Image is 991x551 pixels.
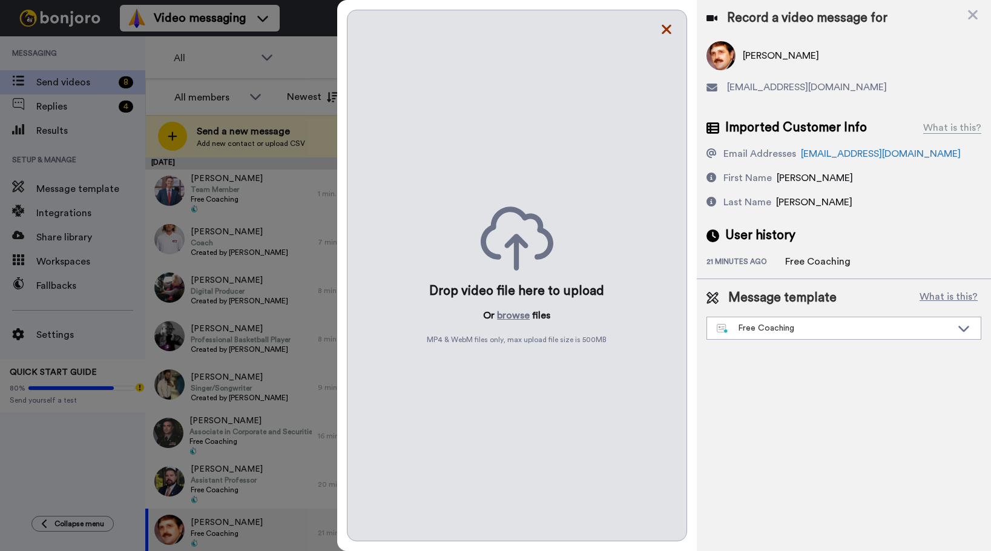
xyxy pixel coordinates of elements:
button: browse [497,308,530,323]
span: MP4 & WebM files only, max upload file size is 500 MB [427,335,607,345]
span: User history [725,226,795,245]
div: Last Name [723,195,771,210]
p: Or files [483,308,550,323]
img: nextgen-template.svg [717,324,728,334]
a: [EMAIL_ADDRESS][DOMAIN_NAME] [801,149,961,159]
span: [PERSON_NAME] [776,197,852,207]
span: Message template [728,289,837,307]
div: Free Coaching [785,254,851,269]
div: Free Coaching [717,322,952,334]
div: Drop video file here to upload [429,283,604,300]
div: First Name [723,171,772,185]
span: [EMAIL_ADDRESS][DOMAIN_NAME] [727,80,887,94]
button: What is this? [916,289,981,307]
span: [PERSON_NAME] [777,173,853,183]
span: Imported Customer Info [725,119,867,137]
div: Email Addresses [723,147,796,161]
div: 21 minutes ago [706,257,785,269]
div: What is this? [923,120,981,135]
